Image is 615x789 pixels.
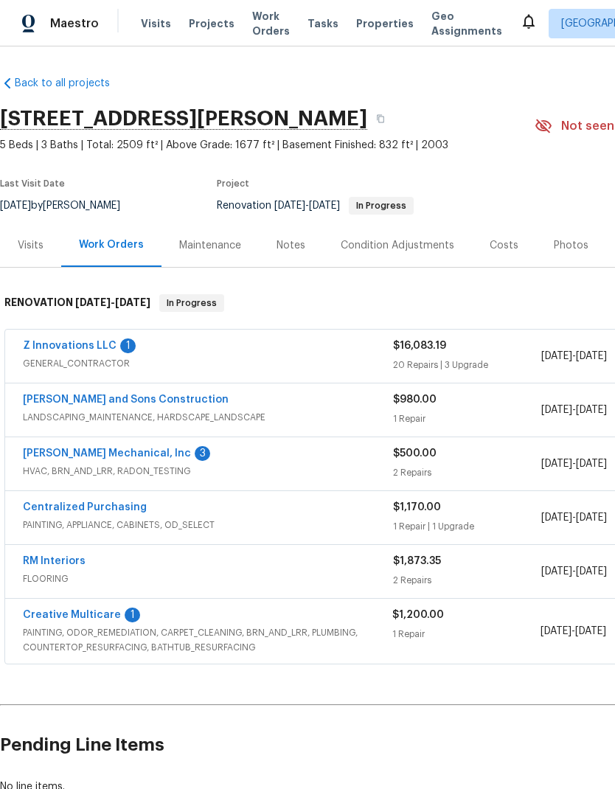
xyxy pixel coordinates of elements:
div: 1 Repair [392,627,540,642]
div: Condition Adjustments [341,238,454,253]
span: PAINTING, ODOR_REMEDIATION, CARPET_CLEANING, BRN_AND_LRR, PLUMBING, COUNTERTOP_RESURFACING, BATHT... [23,625,392,655]
span: Properties [356,16,414,31]
div: Costs [490,238,518,253]
span: Visits [141,16,171,31]
div: 2 Repairs [393,573,541,588]
div: 1 [125,608,140,622]
div: Work Orders [79,237,144,252]
span: Project [217,179,249,188]
span: [DATE] [541,566,572,577]
a: [PERSON_NAME] Mechanical, Inc [23,448,191,459]
div: Maintenance [179,238,241,253]
div: Photos [554,238,588,253]
div: 20 Repairs | 3 Upgrade [393,358,541,372]
a: RM Interiors [23,556,86,566]
span: [DATE] [576,405,607,415]
div: 1 Repair | 1 Upgrade [393,519,541,534]
span: - [75,297,150,307]
span: $1,200.00 [392,610,444,620]
span: [DATE] [576,459,607,469]
span: Renovation [217,201,414,211]
span: [DATE] [576,566,607,577]
div: 1 Repair [393,411,541,426]
span: GENERAL_CONTRACTOR [23,356,393,371]
span: - [541,564,607,579]
span: Projects [189,16,234,31]
a: [PERSON_NAME] and Sons Construction [23,394,229,405]
span: [DATE] [576,351,607,361]
a: Z Innovations LLC [23,341,117,351]
span: $1,170.00 [393,502,441,512]
span: [DATE] [576,512,607,523]
div: Visits [18,238,44,253]
h6: RENOVATION [4,294,150,312]
button: Copy Address [367,105,394,132]
span: $500.00 [393,448,437,459]
span: In Progress [161,296,223,310]
span: [DATE] [75,297,111,307]
span: PAINTING, APPLIANCE, CABINETS, OD_SELECT [23,518,393,532]
span: $1,873.35 [393,556,441,566]
span: [DATE] [309,201,340,211]
span: - [274,201,340,211]
span: - [541,403,607,417]
span: [DATE] [115,297,150,307]
a: Creative Multicare [23,610,121,620]
span: [DATE] [541,351,572,361]
span: Tasks [307,18,338,29]
span: In Progress [350,201,412,210]
span: [DATE] [541,626,571,636]
span: - [541,510,607,525]
span: HVAC, BRN_AND_LRR, RADON_TESTING [23,464,393,479]
div: Notes [277,238,305,253]
span: Work Orders [252,9,290,38]
span: [DATE] [575,626,606,636]
span: - [541,349,607,364]
span: LANDSCAPING_MAINTENANCE, HARDSCAPE_LANDSCAPE [23,410,393,425]
span: $980.00 [393,394,437,405]
span: [DATE] [541,459,572,469]
span: Maestro [50,16,99,31]
a: Centralized Purchasing [23,502,147,512]
span: $16,083.19 [393,341,446,351]
span: - [541,456,607,471]
span: - [541,624,606,639]
div: 2 Repairs [393,465,541,480]
span: [DATE] [541,512,572,523]
span: [DATE] [274,201,305,211]
span: [DATE] [541,405,572,415]
span: Geo Assignments [431,9,502,38]
div: 3 [195,446,210,461]
div: 1 [120,338,136,353]
span: FLOORING [23,571,393,586]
